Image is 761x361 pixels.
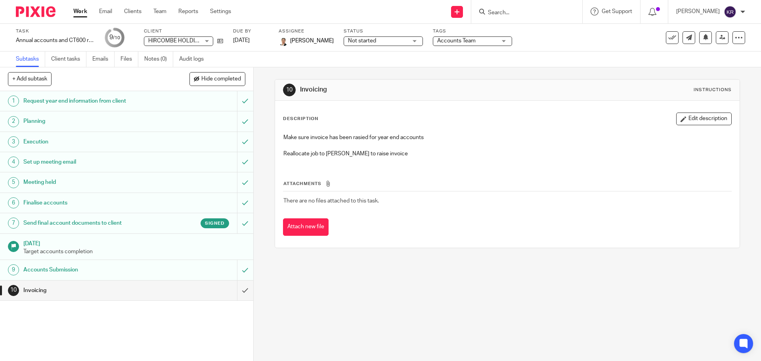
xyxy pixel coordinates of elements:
span: Hide completed [201,76,241,82]
a: Client tasks [51,52,86,67]
a: Subtasks [16,52,45,67]
span: [DATE] [233,38,250,43]
h1: Execution [23,136,161,148]
div: 5 [8,177,19,188]
a: Settings [210,8,231,15]
img: Pixie [16,6,55,17]
div: Annual accounts and CT600 return - January 2025 [16,36,95,44]
h1: Meeting held [23,176,161,188]
h1: Invoicing [300,86,524,94]
a: Team [153,8,166,15]
img: svg%3E [724,6,736,18]
div: Instructions [694,87,732,93]
a: Reports [178,8,198,15]
span: Attachments [283,181,321,186]
span: HIRCOMBE HOLDINGS LTD [148,38,217,44]
h1: [DATE] [23,238,245,248]
h1: Finalise accounts [23,197,161,209]
span: Get Support [602,9,632,14]
button: Attach new file [283,218,329,236]
button: + Add subtask [8,72,52,86]
div: 10 [8,285,19,296]
h1: Send final account documents to client [23,217,161,229]
label: Assignee [279,28,334,34]
span: Not started [348,38,376,44]
a: Email [99,8,112,15]
label: Status [344,28,423,34]
h1: Invoicing [23,285,161,296]
h1: Planning [23,115,161,127]
input: Search [487,10,558,17]
span: There are no files attached to this task. [283,198,379,204]
div: 9 [8,264,19,275]
h1: Request year end information from client [23,95,161,107]
p: Description [283,116,318,122]
p: Reallocate job to [PERSON_NAME] to raise invoice [283,150,731,158]
span: Accounts Team [437,38,476,44]
div: 2 [8,116,19,127]
div: 9 [109,33,120,42]
p: Make sure invoice has been rasied for year end accounts [283,134,731,141]
img: Untitled%20(5%20%C3%97%205%20cm)%20(2).png [279,36,288,46]
label: Task [16,28,95,34]
button: Hide completed [189,72,245,86]
a: Notes (0) [144,52,173,67]
div: Annual accounts and CT600 return - [DATE] [16,36,95,44]
div: 4 [8,157,19,168]
button: Edit description [676,113,732,125]
div: 7 [8,218,19,229]
label: Due by [233,28,269,34]
label: Tags [433,28,512,34]
a: Audit logs [179,52,210,67]
p: [PERSON_NAME] [676,8,720,15]
a: Emails [92,52,115,67]
p: Target accounts completion [23,248,245,256]
div: 1 [8,96,19,107]
small: /10 [113,36,120,40]
h1: Set up meeting email [23,156,161,168]
label: Client [144,28,223,34]
a: Files [120,52,138,67]
a: Clients [124,8,141,15]
a: Work [73,8,87,15]
div: 10 [283,84,296,96]
span: [PERSON_NAME] [290,37,334,45]
div: 3 [8,136,19,147]
div: 6 [8,197,19,208]
span: Signed [205,220,225,227]
h1: Accounts Submission [23,264,161,276]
